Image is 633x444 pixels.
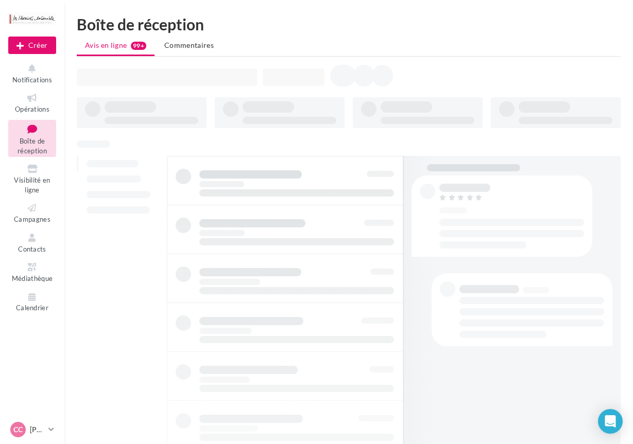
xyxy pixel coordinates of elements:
[8,61,56,86] button: Notifications
[15,105,49,113] span: Opérations
[8,289,56,314] a: Calendrier
[164,41,214,49] span: Commentaires
[598,409,623,434] div: Open Intercom Messenger
[8,161,56,196] a: Visibilité en ligne
[8,420,56,439] a: CC [PERSON_NAME]
[14,215,50,223] span: Campagnes
[12,274,53,282] span: Médiathèque
[30,424,44,435] p: [PERSON_NAME]
[8,120,56,157] a: Boîte de réception
[8,90,56,115] a: Opérations
[8,259,56,285] a: Médiathèque
[18,245,46,253] span: Contacts
[8,230,56,255] a: Contacts
[8,37,56,54] button: Créer
[14,176,50,194] span: Visibilité en ligne
[8,37,56,54] div: Nouvelle campagne
[12,76,52,84] span: Notifications
[16,304,48,312] span: Calendrier
[18,137,47,155] span: Boîte de réception
[13,424,23,435] span: CC
[77,16,621,32] div: Boîte de réception
[8,200,56,225] a: Campagnes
